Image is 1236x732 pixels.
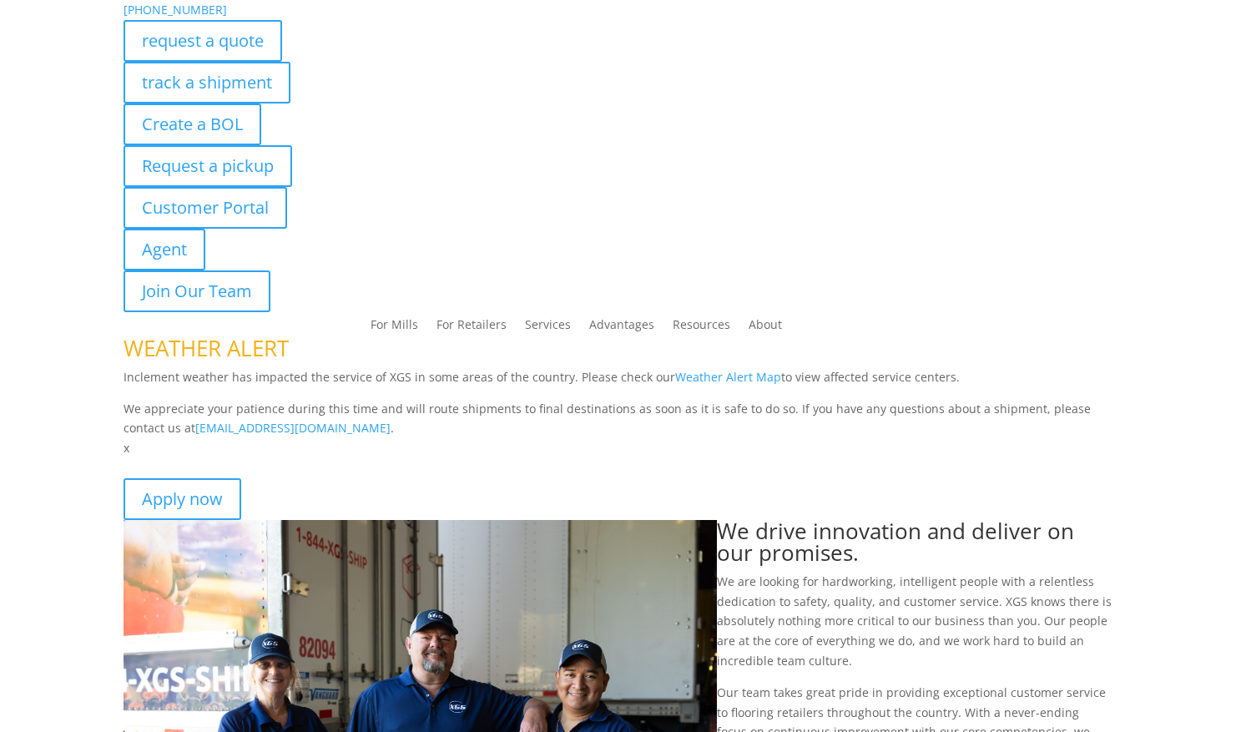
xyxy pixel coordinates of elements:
[717,520,1112,572] h1: We drive innovation and deliver on our promises.
[124,145,292,187] a: Request a pickup
[371,319,418,337] a: For Mills
[673,319,730,337] a: Resources
[124,399,1112,439] p: We appreciate your patience during this time and will route shipments to final destinations as so...
[124,20,282,62] a: request a quote
[675,369,781,385] a: Weather Alert Map
[124,229,205,270] a: Agent
[124,460,371,476] strong: Join the best team in the flooring industry.
[749,319,782,337] a: About
[717,572,1112,683] p: We are looking for hardworking, intelligent people with a relentless dedication to safety, qualit...
[124,270,270,312] a: Join Our Team
[124,103,261,145] a: Create a BOL
[124,62,290,103] a: track a shipment
[124,367,1112,399] p: Inclement weather has impacted the service of XGS in some areas of the country. Please check our ...
[195,420,391,436] a: [EMAIL_ADDRESS][DOMAIN_NAME]
[436,319,507,337] a: For Retailers
[589,319,654,337] a: Advantages
[124,187,287,229] a: Customer Portal
[124,478,241,520] a: Apply now
[124,438,1112,458] p: x
[525,319,571,337] a: Services
[124,333,289,363] span: WEATHER ALERT
[124,2,227,18] a: [PHONE_NUMBER]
